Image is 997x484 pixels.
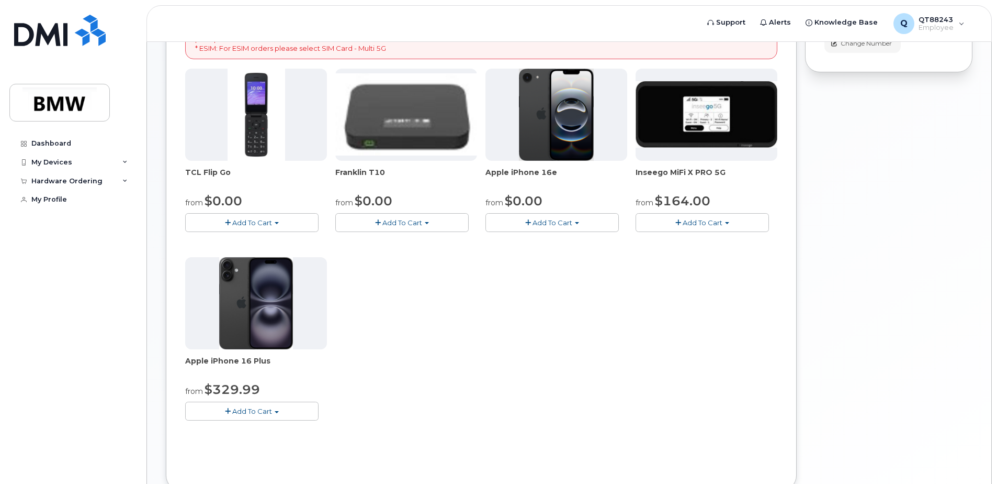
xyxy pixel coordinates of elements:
span: $0.00 [205,193,242,208]
span: Q [900,17,908,30]
div: Apple iPhone 16e [485,167,627,188]
img: TCL_FLIP_MODE.jpg [228,69,285,161]
button: Add To Cart [485,213,619,232]
img: iphone16e.png [519,69,594,161]
small: from [636,198,653,207]
small: from [335,198,353,207]
img: iphone_16_plus.png [219,257,293,349]
div: Franklin T10 [335,167,477,188]
span: $0.00 [355,193,392,208]
a: Alerts [753,12,798,33]
iframe: Messenger [766,94,989,433]
button: Add To Cart [335,213,469,232]
span: Add To Cart [232,407,272,415]
img: cut_small_inseego_5G.jpg [636,81,777,148]
span: Add To Cart [533,218,572,227]
a: Knowledge Base [798,12,885,33]
span: Add To Cart [683,218,722,227]
span: $0.00 [505,193,542,208]
button: Add To Cart [636,213,769,232]
small: from [485,198,503,207]
div: Inseego MiFi X PRO 5G [636,167,777,188]
small: from [185,387,203,396]
iframe: Messenger Launcher [951,438,989,476]
button: Add To Cart [185,213,319,232]
span: Add To Cart [382,218,422,227]
span: $164.00 [655,193,710,208]
div: TCL Flip Go [185,167,327,188]
span: Change Number [841,39,892,48]
img: t10.jpg [335,73,477,156]
span: Support [716,17,745,28]
span: QT88243 [919,15,954,24]
span: Add To Cart [232,218,272,227]
button: Change Number [824,35,901,53]
div: Apple iPhone 16 Plus [185,356,327,377]
span: Knowledge Base [814,17,878,28]
span: $329.99 [205,382,260,397]
div: QT88243 [886,13,972,34]
span: Employee [919,24,954,32]
small: from [185,198,203,207]
a: Support [700,12,753,33]
span: Alerts [769,17,791,28]
button: Add To Cart [185,402,319,420]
